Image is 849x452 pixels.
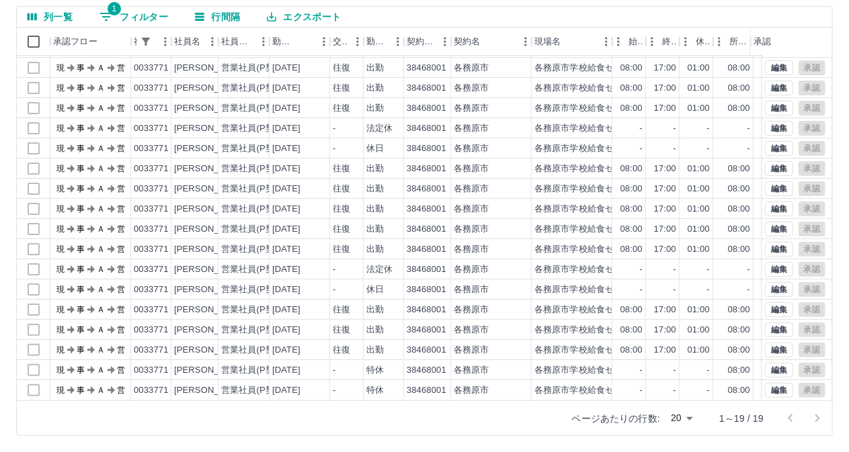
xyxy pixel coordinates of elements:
div: - [333,263,335,276]
text: 現 [56,184,65,193]
text: Ａ [97,83,105,93]
text: 現 [56,325,65,334]
div: 各務原市 [454,163,489,175]
div: - [747,142,750,155]
text: 営 [117,103,125,113]
div: [PERSON_NAME] [174,102,247,115]
div: 営業社員(P契約) [221,203,286,216]
text: 営 [117,164,125,173]
div: 終業 [646,28,680,56]
div: 営業社員(P契約) [221,183,286,195]
div: 法定休 [366,263,393,276]
div: 契約コード [404,28,451,56]
div: 0033771 [134,142,169,155]
div: 01:00 [688,163,710,175]
div: 勤務区分 [364,28,404,56]
button: 編集 [765,322,793,337]
div: 往復 [333,223,350,236]
text: 営 [117,144,125,153]
button: メニュー [348,32,368,52]
div: 所定開始 [713,28,754,56]
div: - [333,122,335,135]
div: 各務原市 [454,283,489,296]
div: 38468001 [407,263,446,276]
div: 承認フロー [50,28,131,56]
div: 1件のフィルターを適用中 [136,32,155,51]
div: [PERSON_NAME] [174,263,247,276]
div: 各務原市 [454,142,489,155]
div: [PERSON_NAME] [174,324,247,336]
div: 営業社員(P契約) [221,122,286,135]
div: 01:00 [688,102,710,115]
div: 各務原市 [454,122,489,135]
div: 休憩 [696,28,711,56]
div: 各務原市 [454,82,489,95]
div: 終業 [662,28,677,56]
div: - [747,122,750,135]
div: - [333,142,335,155]
div: - [674,142,676,155]
div: [PERSON_NAME] [174,62,247,75]
div: 01:00 [688,223,710,236]
div: 08:00 [620,183,643,195]
div: 08:00 [620,223,643,236]
div: 各務原市学校給食センター [534,142,641,155]
div: [DATE] [272,223,300,236]
text: 事 [77,83,85,93]
div: 17:00 [654,183,676,195]
button: 編集 [765,121,793,136]
div: 承認フロー [53,28,97,56]
div: - [707,142,710,155]
div: 08:00 [728,163,750,175]
button: 編集 [765,60,793,75]
div: 08:00 [728,324,750,336]
div: 08:00 [728,102,750,115]
div: 08:00 [728,203,750,216]
div: 交通費 [333,28,348,56]
div: 出勤 [366,203,384,216]
div: 往復 [333,82,350,95]
text: 事 [77,244,85,254]
div: 各務原市学校給食センター [534,122,641,135]
button: メニュー [388,32,408,52]
button: フィルター表示 [89,7,179,27]
button: 編集 [765,383,793,398]
button: メニュー [253,32,274,52]
div: 承認 [751,28,821,56]
div: 0033771 [134,223,169,236]
div: 営業社員(P契約) [221,304,286,316]
button: 編集 [765,101,793,116]
div: 交通費 [330,28,364,56]
div: 休日 [366,283,384,296]
div: 38468001 [407,82,446,95]
div: [PERSON_NAME] [174,183,247,195]
div: 01:00 [688,62,710,75]
text: Ａ [97,124,105,133]
text: Ａ [97,184,105,193]
div: 0033771 [134,243,169,256]
div: 08:00 [728,304,750,316]
div: [DATE] [272,142,300,155]
div: 休日 [366,142,384,155]
div: - [747,283,750,296]
div: [PERSON_NAME] [174,243,247,256]
button: 編集 [765,242,793,257]
div: 01:00 [688,183,710,195]
div: [PERSON_NAME] [174,163,247,175]
div: 38468001 [407,223,446,236]
div: - [707,263,710,276]
div: 出勤 [366,102,384,115]
div: 01:00 [688,203,710,216]
div: [DATE] [272,243,300,256]
div: 各務原市学校給食センター [534,183,641,195]
div: 01:00 [688,243,710,256]
text: 事 [77,325,85,334]
div: - [707,122,710,135]
div: 17:00 [654,324,676,336]
div: 08:00 [728,223,750,236]
div: 38468001 [407,163,446,175]
button: 編集 [765,302,793,317]
text: 事 [77,265,85,274]
div: 各務原市 [454,203,489,216]
div: 各務原市 [454,183,489,195]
